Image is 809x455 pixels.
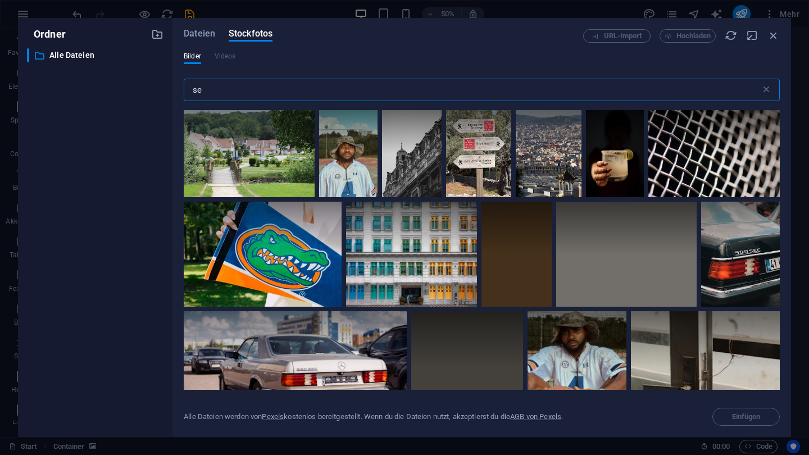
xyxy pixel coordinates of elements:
[49,49,143,62] p: Alle Dateien
[746,29,758,42] i: Minimieren
[767,29,780,42] i: Schließen
[184,49,201,63] span: Bilder
[184,412,563,422] div: Alle Dateien werden von kostenlos bereitgestellt. Wenn du die Dateien nutzt, akzeptierst du die .
[510,412,561,421] a: AGB von Pexels
[215,49,236,63] span: Dieser Dateityp wird von diesem Element nicht unterstützt
[262,412,284,421] a: Pexels
[27,48,29,62] div: ​
[229,27,272,40] span: Stockfotos
[184,27,215,40] span: Dateien
[151,28,163,40] i: Neuen Ordner erstellen
[725,29,737,42] i: Neu laden
[712,408,780,426] span: Wähle eine Datei aus
[184,79,761,101] input: Suchen
[27,27,66,42] p: Ordner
